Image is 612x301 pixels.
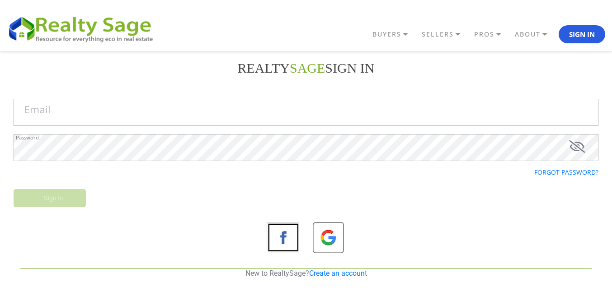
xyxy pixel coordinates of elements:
label: Email [24,105,51,115]
img: REALTY SAGE [7,14,160,43]
a: ABOUT [513,27,559,42]
h2: REALTY Sign in [14,60,598,76]
button: Sign In [559,25,605,43]
font: SAGE [290,60,325,75]
p: New to RealtySage? [20,269,592,278]
a: BUYERS [370,27,419,42]
a: PROS [472,27,513,42]
a: SELLERS [419,27,472,42]
a: Forgot password? [534,168,598,176]
label: Password [16,135,39,140]
a: Create an account [309,269,367,278]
